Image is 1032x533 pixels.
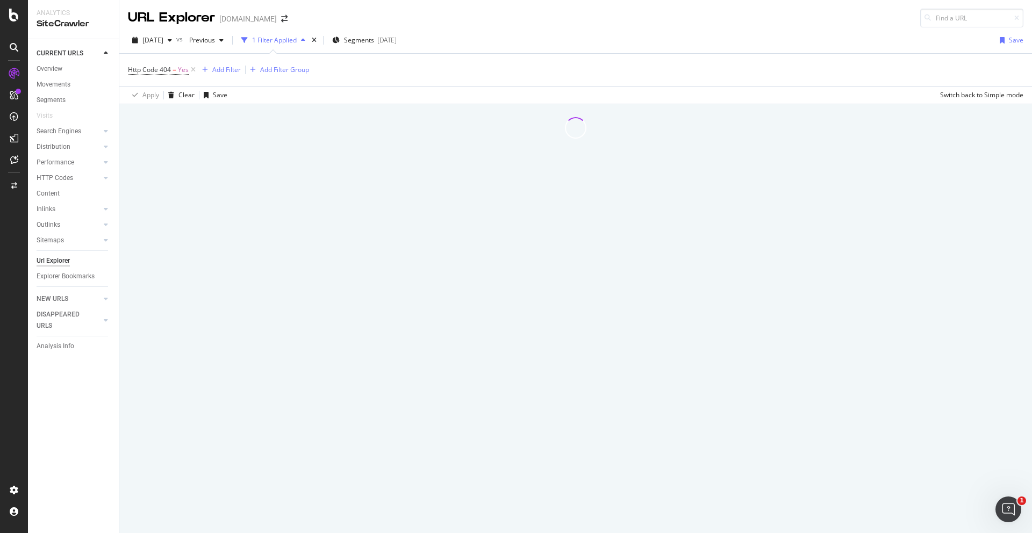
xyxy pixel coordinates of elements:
div: SiteCrawler [37,18,110,30]
div: Analytics [37,9,110,18]
button: Clear [164,87,195,104]
a: Distribution [37,141,101,153]
div: Apply [142,90,159,99]
a: Performance [37,157,101,168]
a: Outlinks [37,219,101,231]
span: 2025 Sep. 22nd [142,35,163,45]
div: Switch back to Simple mode [940,90,1023,99]
div: Content [37,188,60,199]
a: Analysis Info [37,341,111,352]
a: Overview [37,63,111,75]
div: Save [1009,35,1023,45]
span: = [173,65,176,74]
div: [DOMAIN_NAME] [219,13,277,24]
button: [DATE] [128,32,176,49]
a: Inlinks [37,204,101,215]
input: Find a URL [920,9,1023,27]
a: Sitemaps [37,235,101,246]
div: Analysis Info [37,341,74,352]
div: CURRENT URLS [37,48,83,59]
button: Save [199,87,227,104]
button: Add Filter [198,63,241,76]
div: arrow-right-arrow-left [281,15,288,23]
span: Yes [178,62,189,77]
div: Distribution [37,141,70,153]
div: 1 Filter Applied [252,35,297,45]
div: Url Explorer [37,255,70,266]
span: Http Code 404 [128,65,171,74]
div: Clear [178,90,195,99]
div: Inlinks [37,204,55,215]
a: Explorer Bookmarks [37,271,111,282]
button: Add Filter Group [246,63,309,76]
div: times [310,35,319,46]
span: Previous [185,35,215,45]
a: Search Engines [37,126,101,137]
div: Explorer Bookmarks [37,271,95,282]
div: Search Engines [37,126,81,137]
span: 1 [1017,496,1026,505]
button: Switch back to Simple mode [936,87,1023,104]
button: 1 Filter Applied [237,32,310,49]
a: CURRENT URLS [37,48,101,59]
span: vs [176,34,185,44]
button: Segments[DATE] [328,32,401,49]
div: Overview [37,63,62,75]
a: Movements [37,79,111,90]
a: Content [37,188,111,199]
a: DISAPPEARED URLS [37,309,101,332]
a: Url Explorer [37,255,111,266]
div: DISAPPEARED URLS [37,309,91,332]
div: Sitemaps [37,235,64,246]
a: HTTP Codes [37,172,101,184]
div: Visits [37,110,53,121]
div: Outlinks [37,219,60,231]
div: Add Filter Group [260,65,309,74]
button: Apply [128,87,159,104]
button: Save [995,32,1023,49]
div: Performance [37,157,74,168]
div: HTTP Codes [37,172,73,184]
div: Save [213,90,227,99]
iframe: Intercom live chat [995,496,1021,522]
div: Segments [37,95,66,106]
span: Segments [344,35,374,45]
a: Segments [37,95,111,106]
div: [DATE] [377,35,397,45]
div: URL Explorer [128,9,215,27]
a: Visits [37,110,63,121]
div: Add Filter [212,65,241,74]
a: NEW URLS [37,293,101,305]
div: NEW URLS [37,293,68,305]
div: Movements [37,79,70,90]
button: Previous [185,32,228,49]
